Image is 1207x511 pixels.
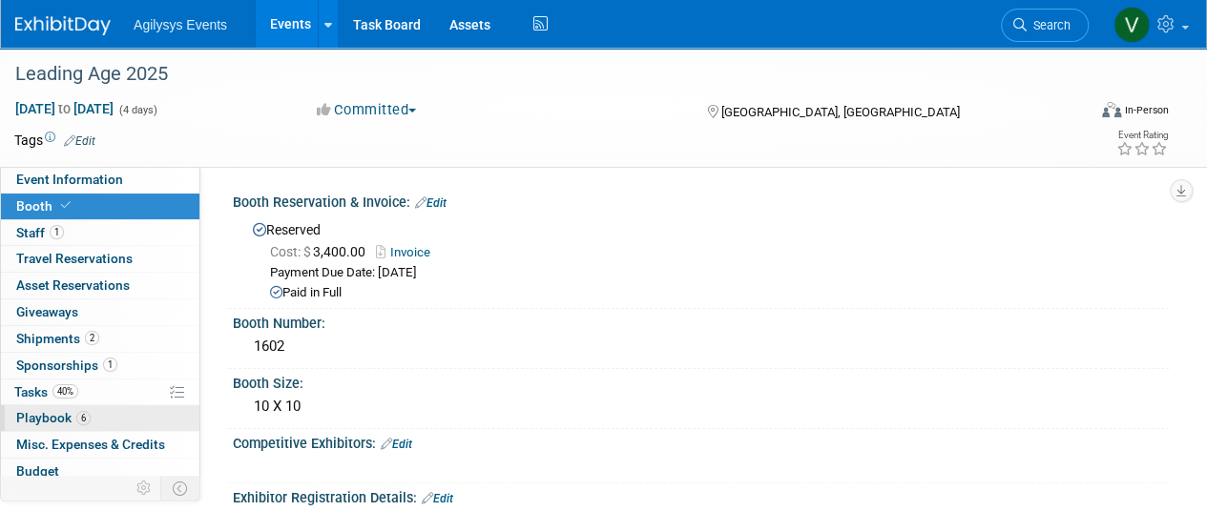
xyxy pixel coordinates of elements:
[16,463,59,479] span: Budget
[1001,9,1089,42] a: Search
[1102,102,1121,117] img: Format-Inperson.png
[1113,7,1150,43] img: Vaitiare Munoz
[117,104,157,116] span: (4 days)
[134,17,227,32] span: Agilysys Events
[85,331,99,345] span: 2
[720,105,959,119] span: [GEOGRAPHIC_DATA], [GEOGRAPHIC_DATA]
[247,332,1155,361] div: 1602
[422,492,453,505] a: Edit
[247,392,1155,421] div: 10 X 10
[76,411,91,425] span: 6
[55,101,73,116] span: to
[270,264,1155,282] div: Payment Due Date: [DATE]
[233,369,1169,393] div: Booth Size:
[1116,131,1168,140] div: Event Rating
[9,57,1071,92] div: Leading Age 2025
[1,167,199,193] a: Event Information
[233,309,1169,333] div: Booth Number:
[270,244,373,259] span: 3,400.00
[61,200,71,211] i: Booth reservation complete
[16,410,91,425] span: Playbook
[270,284,1155,302] div: Paid in Full
[1,405,199,431] a: Playbook6
[128,476,161,501] td: Personalize Event Tab Strip
[415,196,447,210] a: Edit
[16,251,133,266] span: Travel Reservations
[1,220,199,246] a: Staff1
[14,384,78,399] span: Tasks
[52,384,78,399] span: 40%
[310,100,424,120] button: Committed
[15,16,111,35] img: ExhibitDay
[1,353,199,378] a: Sponsorships1
[1,326,199,352] a: Shipments2
[103,358,117,372] span: 1
[16,277,130,293] span: Asset Reservations
[64,134,95,148] a: Edit
[270,244,313,259] span: Cost: $
[16,331,99,346] span: Shipments
[233,188,1169,213] div: Booth Reservation & Invoice:
[233,429,1169,454] div: Competitive Exhibitors:
[16,358,117,373] span: Sponsorships
[376,245,440,259] a: Invoice
[1,432,199,458] a: Misc. Expenses & Credits
[161,476,200,501] td: Toggle Event Tabs
[1,273,199,298] a: Asset Reservations
[247,215,1155,302] div: Reserved
[16,304,78,319] span: Giveaways
[14,131,95,150] td: Tags
[14,100,114,117] span: [DATE] [DATE]
[381,438,412,451] a: Edit
[1124,103,1169,117] div: In-Person
[1,459,199,484] a: Budget
[1,379,199,405] a: Tasks40%
[233,483,1169,508] div: Exhibitor Registration Details:
[1000,99,1169,128] div: Event Format
[50,225,64,239] span: 1
[1,246,199,272] a: Travel Reservations
[1027,18,1071,32] span: Search
[16,437,165,452] span: Misc. Expenses & Credits
[16,198,74,214] span: Booth
[1,299,199,325] a: Giveaways
[16,172,123,187] span: Event Information
[16,225,64,240] span: Staff
[1,194,199,219] a: Booth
